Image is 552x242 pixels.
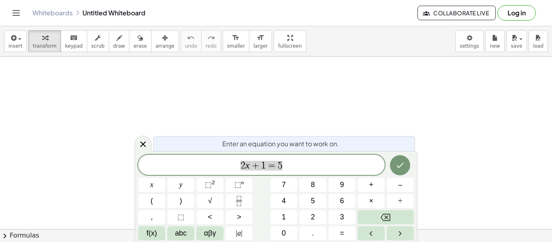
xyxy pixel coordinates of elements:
[181,30,202,52] button: undoundo
[282,228,286,239] span: 0
[196,194,223,208] button: Square root
[8,43,22,49] span: insert
[240,161,245,170] span: 2
[270,210,297,224] button: 1
[4,30,27,52] button: insert
[340,228,344,239] span: =
[358,194,385,208] button: Times
[329,226,356,240] button: Equals
[266,161,278,170] span: =
[167,194,194,208] button: )
[167,226,194,240] button: Alphabet
[253,43,268,49] span: larger
[299,210,327,224] button: 2
[270,178,297,192] button: 7
[245,160,250,170] var: x
[506,30,527,52] button: save
[299,178,327,192] button: 8
[28,30,61,52] button: transform
[455,30,484,52] button: settings
[150,179,154,190] span: x
[204,228,216,239] span: αβγ
[497,5,536,21] button: Log in
[175,228,187,239] span: abc
[208,212,212,223] span: <
[270,194,297,208] button: 4
[311,212,315,223] span: 2
[151,212,153,223] span: ,
[138,194,165,208] button: (
[278,161,282,170] span: 5
[241,179,244,185] sup: n
[417,6,496,20] button: Collaborate Live
[282,212,286,223] span: 1
[196,226,223,240] button: Greek alphabet
[312,228,314,239] span: .
[358,178,385,192] button: Plus
[33,43,57,49] span: transform
[282,196,286,206] span: 4
[61,30,87,52] button: keyboardkeypad
[180,196,182,206] span: )
[65,43,83,49] span: keypad
[234,181,241,189] span: ⬚
[340,212,344,223] span: 3
[358,226,385,240] button: Left arrow
[241,229,242,237] span: |
[511,43,522,49] span: save
[113,43,125,49] span: draw
[311,179,315,190] span: 8
[299,194,327,208] button: 5
[390,155,410,175] button: Done
[205,181,212,189] span: ⬚
[278,43,301,49] span: fullscreen
[529,30,548,52] button: load
[490,43,500,49] span: new
[167,178,194,192] button: y
[156,43,175,49] span: arrange
[196,178,223,192] button: Squared
[225,226,253,240] button: Absolute value
[212,179,215,185] sup: 2
[138,226,165,240] button: Functions
[138,210,165,224] button: ,
[208,196,212,206] span: √
[70,33,78,43] i: keyboard
[270,226,297,240] button: 0
[329,178,356,192] button: 9
[177,212,184,223] span: ⬚
[187,33,195,43] i: undo
[225,194,253,208] button: Fraction
[147,228,157,239] span: f(x)
[340,179,344,190] span: 9
[196,210,223,224] button: Less than
[257,33,264,43] i: format_size
[133,43,147,49] span: erase
[151,196,153,206] span: (
[109,30,130,52] button: draw
[387,226,414,240] button: Right arrow
[236,229,238,237] span: |
[222,139,339,149] span: Enter an equation you want to work on.
[485,30,505,52] button: new
[207,33,215,43] i: redo
[329,210,356,224] button: 3
[179,179,183,190] span: y
[398,179,402,190] span: –
[237,212,241,223] span: >
[329,194,356,208] button: 6
[387,194,414,208] button: Divide
[424,9,489,17] span: Collaborate Live
[533,43,544,49] span: load
[236,228,242,239] span: a
[223,30,249,52] button: format_sizesmaller
[398,196,402,206] span: ÷
[460,43,479,49] span: settings
[227,43,245,49] span: smaller
[91,43,105,49] span: scrub
[10,6,23,19] button: Toggle navigation
[340,196,344,206] span: 6
[151,30,179,52] button: arrange
[299,226,327,240] button: .
[206,43,217,49] span: redo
